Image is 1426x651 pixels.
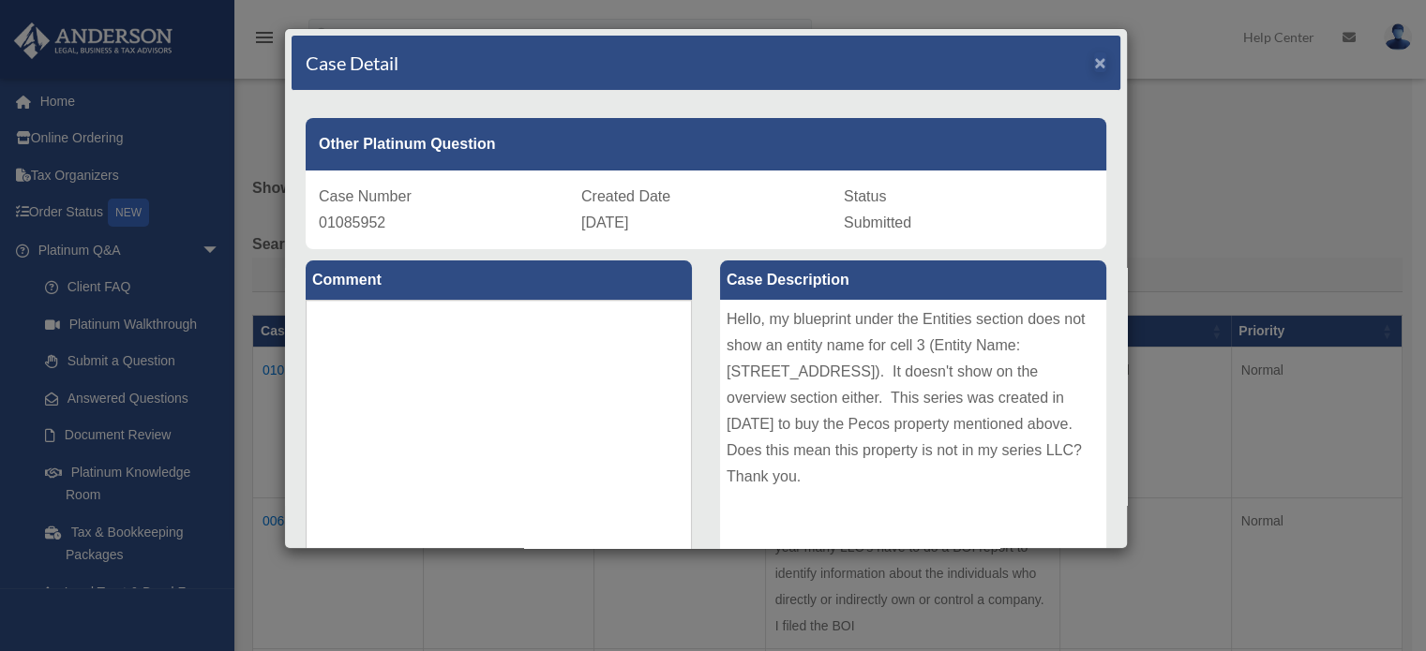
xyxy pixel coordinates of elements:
[1094,52,1106,72] button: Close
[319,188,412,204] span: Case Number
[319,215,385,230] span: 01085952
[581,215,628,230] span: [DATE]
[844,188,886,204] span: Status
[1094,52,1106,73] span: ×
[720,260,1106,300] label: Case Description
[720,300,1106,581] div: Hello, my blueprint under the Entities section does not show an entity name for cell 3 (Entity Na...
[306,118,1106,170] div: Other Platinum Question
[844,215,911,230] span: Submitted
[306,260,692,300] label: Comment
[581,188,670,204] span: Created Date
[306,50,398,76] h4: Case Detail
